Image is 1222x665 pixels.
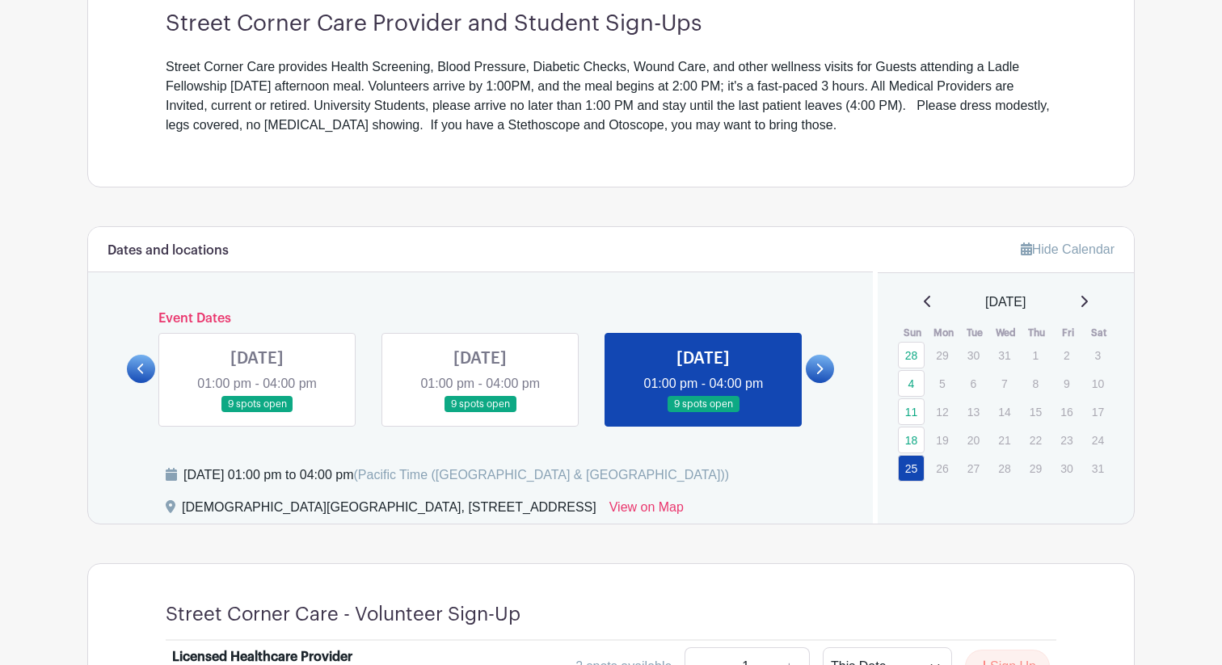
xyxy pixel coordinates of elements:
a: 18 [898,427,925,453]
div: Street Corner Care provides Health Screening, Blood Pressure, Diabetic Checks, Wound Care, and ot... [166,57,1056,135]
h6: Dates and locations [107,243,229,259]
a: 28 [898,342,925,368]
p: 21 [991,427,1018,452]
h6: Event Dates [155,311,806,326]
p: 29 [929,343,955,368]
th: Sat [1084,325,1115,341]
p: 7 [991,371,1018,396]
p: 3 [1085,343,1111,368]
th: Sun [897,325,929,341]
a: 25 [898,455,925,482]
p: 31 [1085,456,1111,481]
th: Fri [1052,325,1084,341]
p: 17 [1085,399,1111,424]
p: 19 [929,427,955,452]
a: 4 [898,370,925,397]
p: 24 [1085,427,1111,452]
p: 15 [1022,399,1049,424]
p: 10 [1085,371,1111,396]
h3: Street Corner Care Provider and Student Sign-Ups [166,11,1056,38]
p: 23 [1053,427,1080,452]
p: 28 [991,456,1018,481]
th: Mon [928,325,959,341]
a: Hide Calendar [1021,242,1115,256]
p: 22 [1022,427,1049,452]
p: 1 [1022,343,1049,368]
div: [DATE] 01:00 pm to 04:00 pm [183,465,729,485]
p: 30 [1053,456,1080,481]
div: [DEMOGRAPHIC_DATA][GEOGRAPHIC_DATA], [STREET_ADDRESS] [182,498,596,524]
p: 27 [960,456,987,481]
p: 2 [1053,343,1080,368]
h4: Street Corner Care - Volunteer Sign-Up [166,603,520,626]
p: 31 [991,343,1018,368]
p: 20 [960,427,987,452]
p: 29 [1022,456,1049,481]
span: [DATE] [985,293,1026,312]
th: Wed [990,325,1022,341]
a: 11 [898,398,925,425]
p: 5 [929,371,955,396]
p: 30 [960,343,987,368]
p: 12 [929,399,955,424]
th: Tue [959,325,991,341]
a: View on Map [609,498,684,524]
p: 9 [1053,371,1080,396]
p: 14 [991,399,1018,424]
p: 16 [1053,399,1080,424]
th: Thu [1022,325,1053,341]
p: 6 [960,371,987,396]
p: 8 [1022,371,1049,396]
p: 13 [960,399,987,424]
span: (Pacific Time ([GEOGRAPHIC_DATA] & [GEOGRAPHIC_DATA])) [353,468,729,482]
p: 26 [929,456,955,481]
